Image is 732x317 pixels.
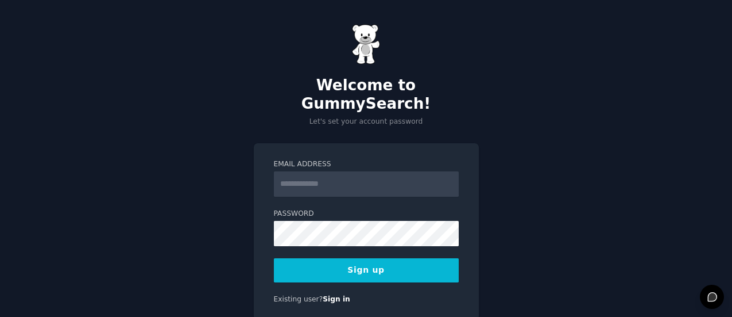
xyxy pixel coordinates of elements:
button: Sign up [274,258,459,282]
h2: Welcome to GummySearch! [254,77,479,113]
a: Sign in [323,295,350,303]
label: Email Address [274,159,459,170]
span: Existing user? [274,295,323,303]
p: Let's set your account password [254,117,479,127]
img: Gummy Bear [352,24,381,64]
label: Password [274,209,459,219]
